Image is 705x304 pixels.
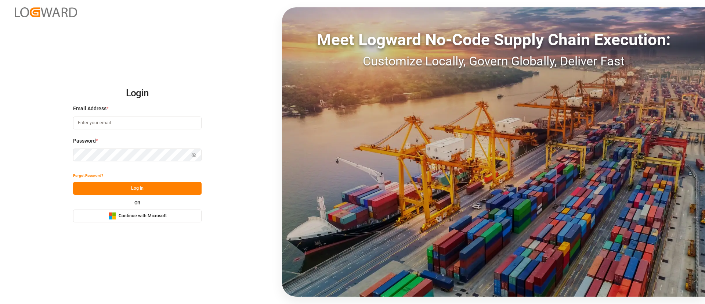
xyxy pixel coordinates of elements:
span: Password [73,137,96,145]
span: Email Address [73,105,106,112]
button: Forgot Password? [73,169,103,182]
div: Customize Locally, Govern Globally, Deliver Fast [282,52,705,71]
h2: Login [73,82,202,105]
img: Logward_new_orange.png [15,7,77,17]
input: Enter your email [73,117,202,129]
button: Log In [73,182,202,195]
span: Continue with Microsoft [119,213,167,219]
div: Meet Logward No-Code Supply Chain Execution: [282,28,705,52]
button: Continue with Microsoft [73,210,202,222]
small: OR [134,201,140,205]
